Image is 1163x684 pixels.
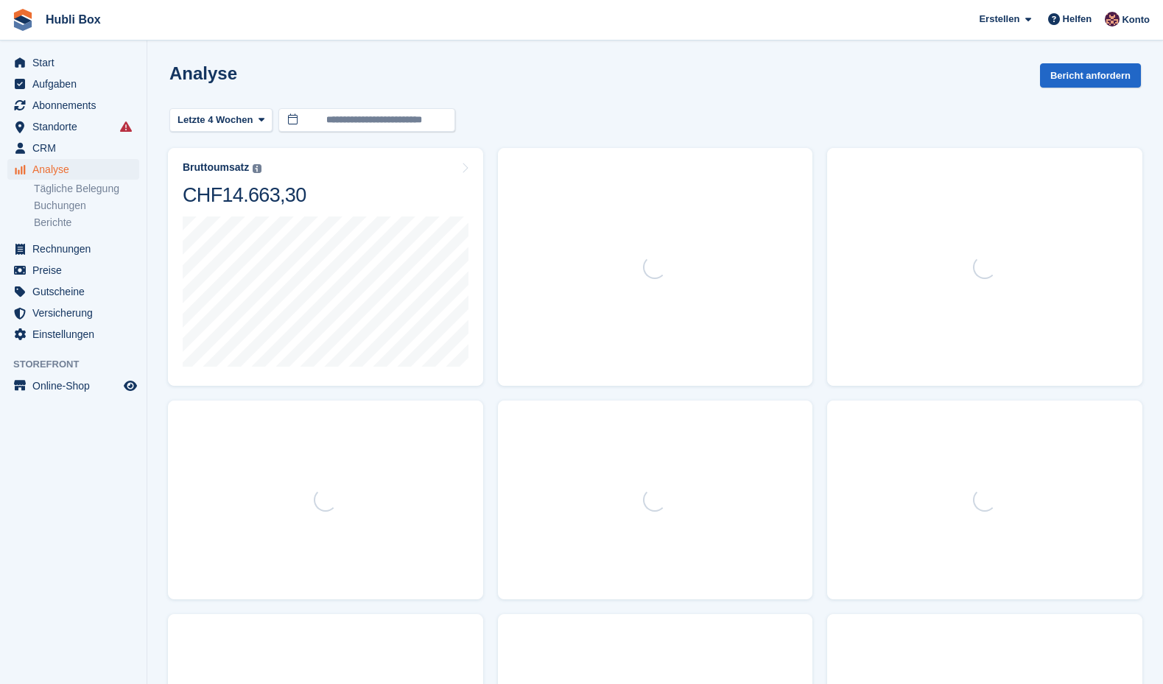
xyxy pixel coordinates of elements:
[7,95,139,116] a: menu
[34,199,139,213] a: Buchungen
[169,63,237,83] h2: Analyse
[7,138,139,158] a: menu
[40,7,107,32] a: Hubli Box
[13,357,147,372] span: Storefront
[979,12,1019,27] span: Erstellen
[178,113,253,127] span: Letzte 4 Wochen
[34,216,139,230] a: Berichte
[7,159,139,180] a: menu
[1063,12,1092,27] span: Helfen
[34,182,139,196] a: Tägliche Belegung
[1122,13,1150,27] span: Konto
[32,303,121,323] span: Versicherung
[32,159,121,180] span: Analyse
[169,108,273,133] button: Letzte 4 Wochen
[7,324,139,345] a: menu
[122,377,139,395] a: Vorschau-Shop
[7,303,139,323] a: menu
[32,239,121,259] span: Rechnungen
[1105,12,1120,27] img: finn
[7,376,139,396] a: Speisekarte
[32,116,121,137] span: Standorte
[7,239,139,259] a: menu
[7,260,139,281] a: menu
[32,74,121,94] span: Aufgaben
[253,164,261,173] img: icon-info-grey-7440780725fd019a000dd9b08b2336e03edf1995a4989e88bcd33f0948082b44.svg
[7,116,139,137] a: menu
[183,161,249,174] div: Bruttoumsatz
[7,74,139,94] a: menu
[7,52,139,73] a: menu
[120,121,132,133] i: Es sind Fehler bei der Synchronisierung von Smart-Einträgen aufgetreten
[183,183,306,208] div: CHF14.663,30
[32,281,121,302] span: Gutscheine
[12,9,34,31] img: stora-icon-8386f47178a22dfd0bd8f6a31ec36ba5ce8667c1dd55bd0f319d3a0aa187defe.svg
[32,95,121,116] span: Abonnements
[32,324,121,345] span: Einstellungen
[7,281,139,302] a: menu
[1040,63,1141,88] button: Bericht anfordern
[32,260,121,281] span: Preise
[32,138,121,158] span: CRM
[32,376,121,396] span: Online-Shop
[32,52,121,73] span: Start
